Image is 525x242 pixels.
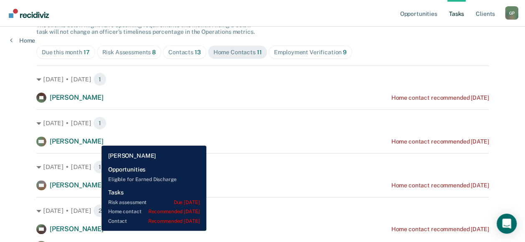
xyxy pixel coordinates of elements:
div: [DATE] • [DATE] 1 [36,160,489,174]
span: [PERSON_NAME] [50,93,104,101]
div: G P [505,6,518,20]
span: 1 [93,116,107,130]
span: 11 [257,49,262,55]
div: Home contact recommended [DATE] [391,138,489,145]
div: Home contact recommended [DATE] [391,226,489,233]
span: 1 [93,73,107,86]
div: Due this month [42,49,90,56]
span: 17 [84,49,90,55]
div: [DATE] • [DATE] 1 [36,116,489,130]
div: Home Contacts [213,49,262,56]
span: The clients below might have upcoming requirements this month. Hiding a below task will not chang... [36,22,255,35]
div: Home contact recommended [DATE] [391,182,489,189]
div: [DATE] • [DATE] 2 [36,204,489,217]
span: [PERSON_NAME] [50,225,104,233]
span: 13 [195,49,201,55]
div: Contacts [168,49,201,56]
img: Recidiviz [9,9,49,18]
div: Open Intercom Messenger [497,214,517,234]
span: [PERSON_NAME] [50,181,104,189]
div: Employment Verification [274,49,347,56]
span: 8 [152,49,156,55]
a: Home [10,37,35,44]
span: [PERSON_NAME] [50,137,104,145]
div: Risk Assessments [102,49,156,56]
div: [DATE] • [DATE] 1 [36,73,489,86]
span: 1 [93,160,107,174]
div: Home contact recommended [DATE] [391,94,489,101]
button: Profile dropdown button [505,6,518,20]
span: 2 [93,204,107,217]
span: 9 [343,49,347,55]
